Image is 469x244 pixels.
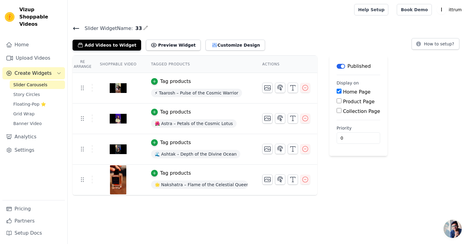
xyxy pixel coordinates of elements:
[2,227,65,239] a: Setup Docs
[13,120,42,127] span: Banner Video
[13,111,34,117] span: Grid Wrap
[2,39,65,51] a: Home
[337,125,380,131] label: Priority
[343,89,370,95] label: Home Page
[2,67,65,79] button: Create Widgets
[133,25,142,32] span: 33
[2,215,65,227] a: Partners
[437,4,464,15] button: I ittrum
[73,56,92,73] th: Re Arrange
[160,170,191,177] div: Tag products
[337,80,359,86] legend: Display on
[151,139,191,146] button: Tag products
[15,70,52,77] span: Create Widgets
[2,131,65,143] a: Analytics
[10,81,65,89] a: Slider Carousels
[262,113,273,124] button: Change Thumbnail
[343,108,380,114] label: Collection Page
[151,108,191,116] button: Tag products
[110,104,127,133] img: vizup-images-c84f.png
[13,101,46,107] span: Floating-Pop ⭐
[151,150,240,158] span: 🌊 Ashtak – Depth of the Divine Ocean
[144,56,255,73] th: Tagged Products
[92,56,144,73] th: Shoppable Video
[10,110,65,118] a: Grid Wrap
[13,82,47,88] span: Slider Carousels
[262,144,273,154] button: Change Thumbnail
[146,40,200,51] button: Preview Widget
[262,83,273,93] button: Change Thumbnail
[348,63,371,70] p: Published
[2,203,65,215] a: Pricing
[143,24,148,32] div: Edit Name
[5,12,15,22] img: Vizup
[160,139,191,146] div: Tag products
[110,74,127,103] img: vizup-images-b4bf.png
[2,144,65,156] a: Settings
[10,100,65,108] a: Floating-Pop ⭐
[73,40,141,51] button: Add Videos to Widget
[397,4,432,15] a: Book Demo
[446,4,464,15] p: ittrum
[80,25,133,32] span: Slider Widget Name:
[412,38,459,50] button: How to setup?
[354,4,388,15] a: Help Setup
[444,220,462,238] a: Open chat
[343,99,375,104] label: Product Page
[255,56,317,73] th: Actions
[13,91,40,97] span: Story Circles
[160,108,191,116] div: Tag products
[441,7,442,13] text: I
[19,6,63,28] span: Vizup Shoppable Videos
[412,42,459,48] a: How to setup?
[110,165,127,194] img: vizup-images-6eeb.png
[151,89,242,97] span: ⚡ Taarosh – Pulse of the Cosmic Warrior
[160,78,191,85] div: Tag products
[151,119,237,128] span: 🌺 Astra – Petals of the Cosmic Lotus
[151,78,191,85] button: Tag products
[2,52,65,64] a: Upload Videos
[110,135,127,164] img: vizup-images-268a.png
[10,90,65,99] a: Story Circles
[151,180,248,189] span: 🌟 Nakshatra – Flame of the Celestial Queen
[151,170,191,177] button: Tag products
[262,174,273,185] button: Change Thumbnail
[205,40,265,51] button: Customize Design
[10,119,65,128] a: Banner Video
